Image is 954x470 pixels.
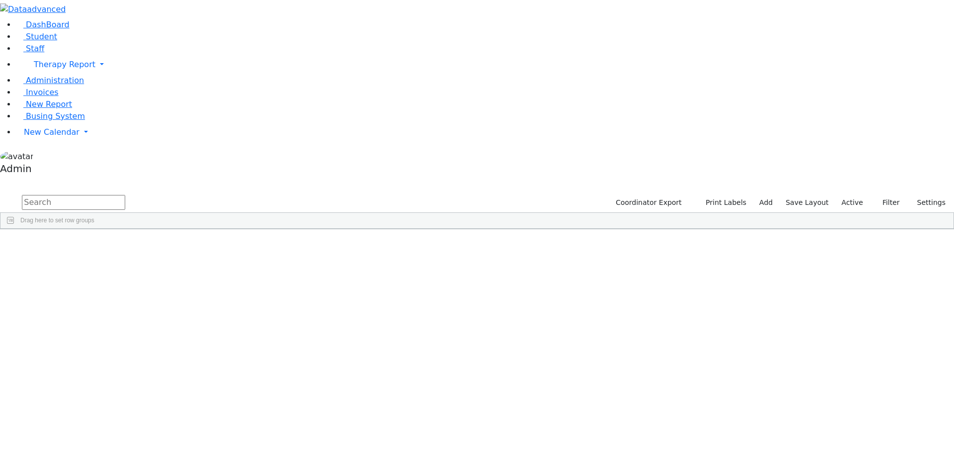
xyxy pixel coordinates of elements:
span: New Calendar [24,127,79,137]
span: Staff [26,44,44,53]
a: Invoices [16,88,59,97]
a: Student [16,32,57,41]
a: DashBoard [16,20,70,29]
a: New Report [16,99,72,109]
button: Settings [904,195,950,210]
span: Drag here to set row groups [20,217,94,224]
span: Invoices [26,88,59,97]
a: New Calendar [16,122,954,142]
a: Administration [16,76,84,85]
a: Staff [16,44,44,53]
label: Active [837,195,868,210]
a: Busing System [16,111,85,121]
a: Therapy Report [16,55,954,75]
button: Print Labels [694,195,751,210]
button: Save Layout [781,195,833,210]
span: New Report [26,99,72,109]
span: Student [26,32,57,41]
input: Search [22,195,125,210]
span: Therapy Report [34,60,95,69]
span: Administration [26,76,84,85]
a: Add [755,195,777,210]
span: DashBoard [26,20,70,29]
span: Busing System [26,111,85,121]
button: Filter [870,195,904,210]
button: Coordinator Export [609,195,686,210]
